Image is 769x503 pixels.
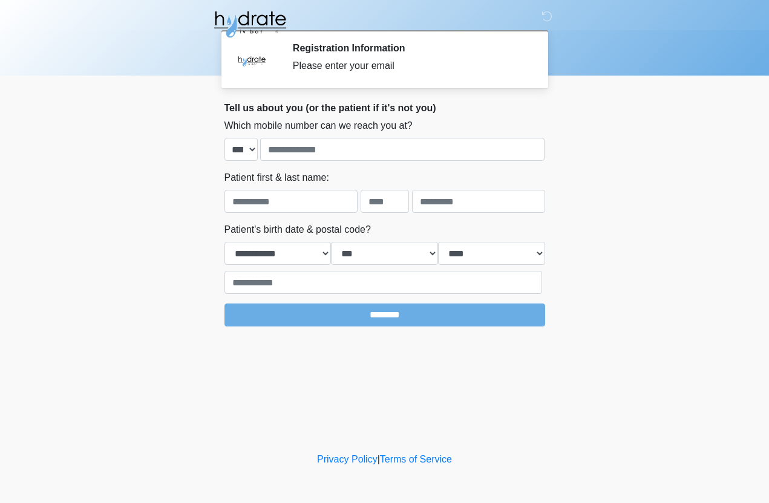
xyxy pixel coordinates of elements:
[380,454,452,464] a: Terms of Service
[224,102,545,114] h2: Tell us about you (or the patient if it's not you)
[224,170,329,185] label: Patient first & last name:
[212,9,287,39] img: Hydrate IV Bar - Fort Collins Logo
[224,222,371,237] label: Patient's birth date & postal code?
[378,454,380,464] a: |
[234,42,270,79] img: Agent Avatar
[293,59,527,73] div: Please enter your email
[224,118,413,133] label: Which mobile number can we reach you at?
[317,454,378,464] a: Privacy Policy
